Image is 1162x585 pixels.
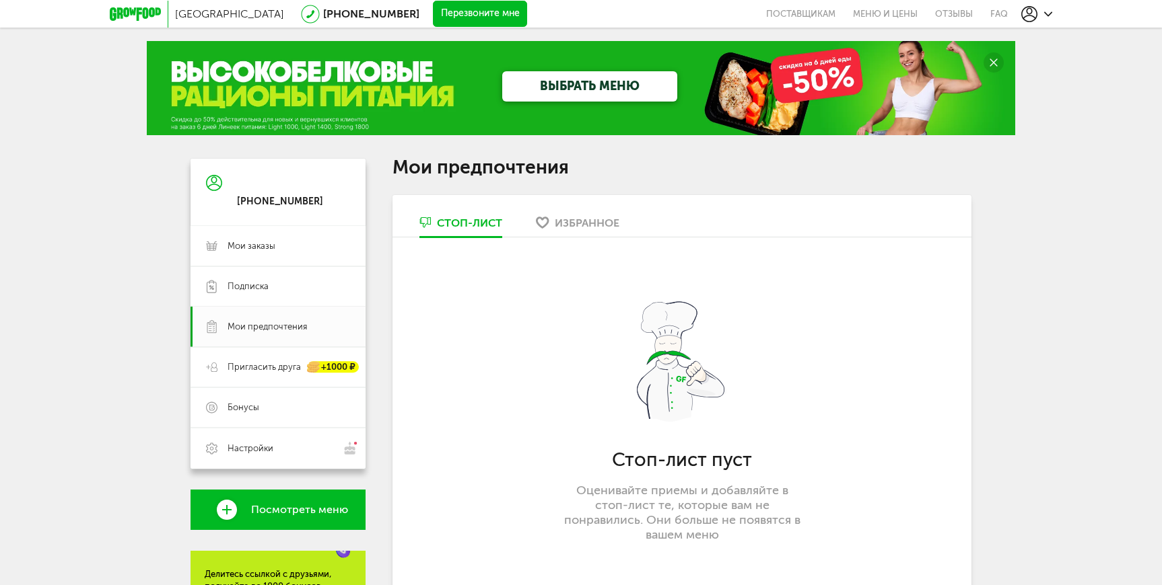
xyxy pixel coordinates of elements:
[228,280,269,292] span: Подписка
[437,217,502,229] div: Стоп-лист
[555,448,809,471] h3: Стоп-лист пуст
[191,266,366,307] a: Подписка
[555,217,619,229] div: Избранное
[237,196,323,208] div: [PHONE_NUMBER]
[413,215,509,237] a: Стоп-лист
[251,504,348,516] span: Посмотреть меню
[191,307,366,347] a: Мои предпочтения
[433,1,527,28] button: Перезвоните мне
[502,71,677,102] a: ВЫБРАТЬ МЕНЮ
[323,7,419,20] a: [PHONE_NUMBER]
[228,321,307,333] span: Мои предпочтения
[308,362,359,373] div: +1000 ₽
[228,361,301,373] span: Пригласить друга
[228,442,273,455] span: Настройки
[228,401,259,414] span: Бонусы
[529,215,626,237] a: Избранное
[228,240,275,252] span: Мои заказы
[191,226,366,266] a: Мои заказы
[191,387,366,428] a: Бонусы
[563,483,800,542] p: Оценивайте приемы и добавляйте в стоп-лист те, которые вам не понравились. Они больше не появятся...
[392,159,971,176] h1: Мои предпочтения
[191,428,366,469] a: Настройки
[175,7,284,20] span: [GEOGRAPHIC_DATA]
[191,490,366,530] a: Посмотреть меню
[191,347,366,387] a: Пригласить друга +1000 ₽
